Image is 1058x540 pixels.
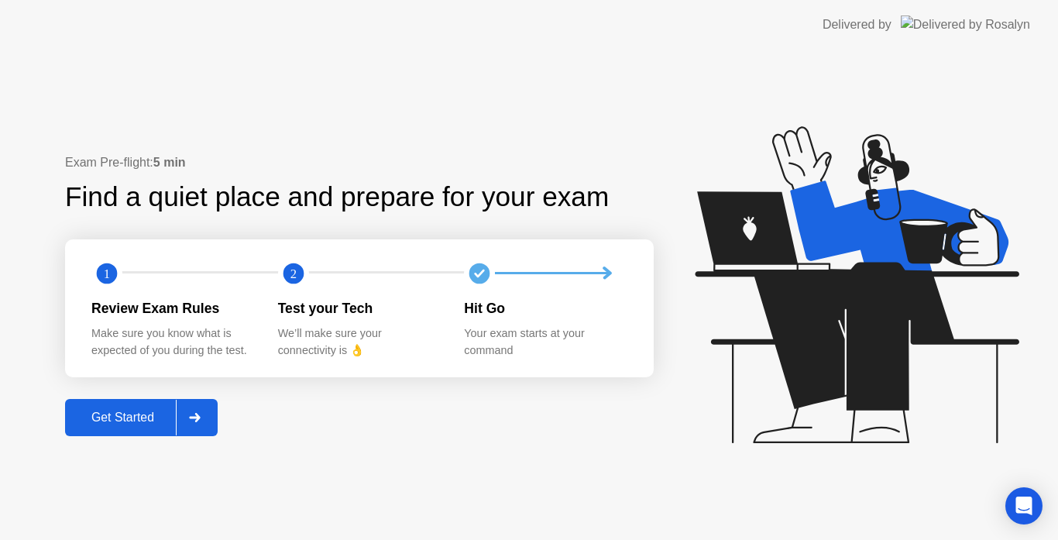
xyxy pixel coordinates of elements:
[65,177,611,218] div: Find a quiet place and prepare for your exam
[464,298,626,318] div: Hit Go
[65,399,218,436] button: Get Started
[464,325,626,359] div: Your exam starts at your command
[278,325,440,359] div: We’ll make sure your connectivity is 👌
[278,298,440,318] div: Test your Tech
[290,266,297,280] text: 2
[153,156,186,169] b: 5 min
[104,266,110,280] text: 1
[70,411,176,425] div: Get Started
[901,15,1030,33] img: Delivered by Rosalyn
[91,325,253,359] div: Make sure you know what is expected of you during the test.
[65,153,654,172] div: Exam Pre-flight:
[823,15,891,34] div: Delivered by
[1005,487,1043,525] div: Open Intercom Messenger
[91,298,253,318] div: Review Exam Rules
